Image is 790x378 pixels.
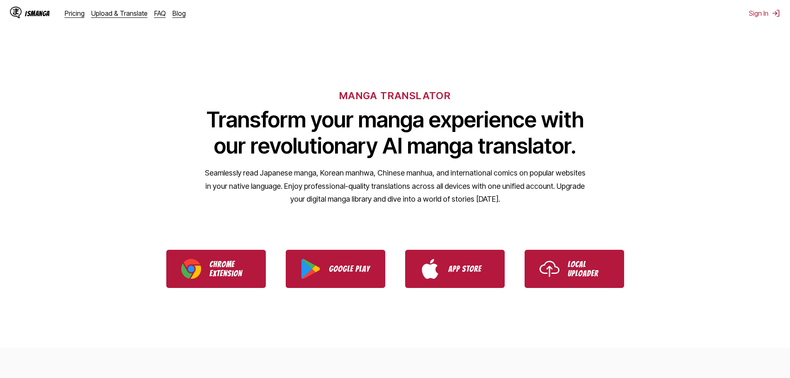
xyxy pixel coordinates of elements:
button: Sign In [749,9,780,17]
p: Chrome Extension [209,260,251,278]
img: Chrome logo [181,259,201,279]
p: Seamlessly read Japanese manga, Korean manhwa, Chinese manhua, and international comics on popula... [204,166,586,206]
p: Local Uploader [568,260,609,278]
a: Download IsManga from Google Play [286,250,385,288]
a: IsManga LogoIsManga [10,7,65,20]
p: Google Play [329,264,370,273]
img: Sign out [772,9,780,17]
img: Upload icon [540,259,559,279]
div: IsManga [25,10,50,17]
p: App Store [448,264,490,273]
a: Upload & Translate [91,9,148,17]
a: Download IsManga Chrome Extension [166,250,266,288]
h6: MANGA TRANSLATOR [339,90,451,102]
h1: Transform your manga experience with our revolutionary AI manga translator. [204,107,586,159]
a: Download IsManga from App Store [405,250,505,288]
img: Google Play logo [301,259,321,279]
img: App Store logo [420,259,440,279]
a: Blog [173,9,186,17]
a: Use IsManga Local Uploader [525,250,624,288]
a: FAQ [154,9,166,17]
a: Pricing [65,9,85,17]
img: IsManga Logo [10,7,22,18]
